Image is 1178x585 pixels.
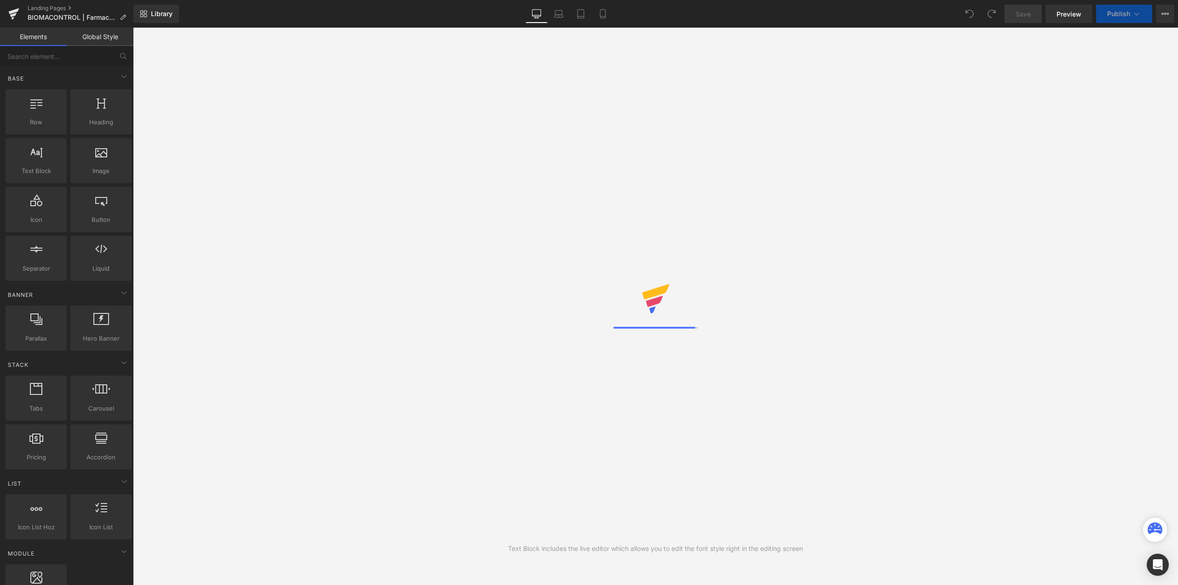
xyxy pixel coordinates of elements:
[1147,554,1169,576] div: Open Intercom Messenger
[7,360,29,369] span: Stack
[592,5,614,23] a: Mobile
[67,28,133,46] a: Global Style
[28,14,116,21] span: BIOMACONTROL | Farmacisti Preparatori
[8,264,64,273] span: Separator
[1107,10,1130,17] span: Publish
[73,215,129,225] span: Button
[151,10,173,18] span: Library
[1156,5,1174,23] button: More
[1045,5,1092,23] a: Preview
[73,404,129,413] span: Carousel
[73,264,129,273] span: Liquid
[73,166,129,176] span: Image
[73,334,129,343] span: Hero Banner
[1057,9,1081,19] span: Preview
[8,215,64,225] span: Icon
[8,117,64,127] span: Row
[1096,5,1152,23] button: Publish
[133,5,179,23] a: New Library
[8,522,64,532] span: Icon List Hoz
[982,5,1001,23] button: Redo
[548,5,570,23] a: Laptop
[1016,9,1031,19] span: Save
[8,452,64,462] span: Pricing
[8,334,64,343] span: Parallax
[960,5,979,23] button: Undo
[28,5,133,12] a: Landing Pages
[7,290,34,299] span: Banner
[508,544,803,554] div: Text Block includes the live editor which allows you to edit the font style right in the editing ...
[8,404,64,413] span: Tabs
[7,479,23,488] span: List
[7,74,25,83] span: Base
[525,5,548,23] a: Desktop
[73,522,129,532] span: Icon List
[73,452,129,462] span: Accordion
[8,166,64,176] span: Text Block
[73,117,129,127] span: Heading
[570,5,592,23] a: Tablet
[7,549,35,558] span: Module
